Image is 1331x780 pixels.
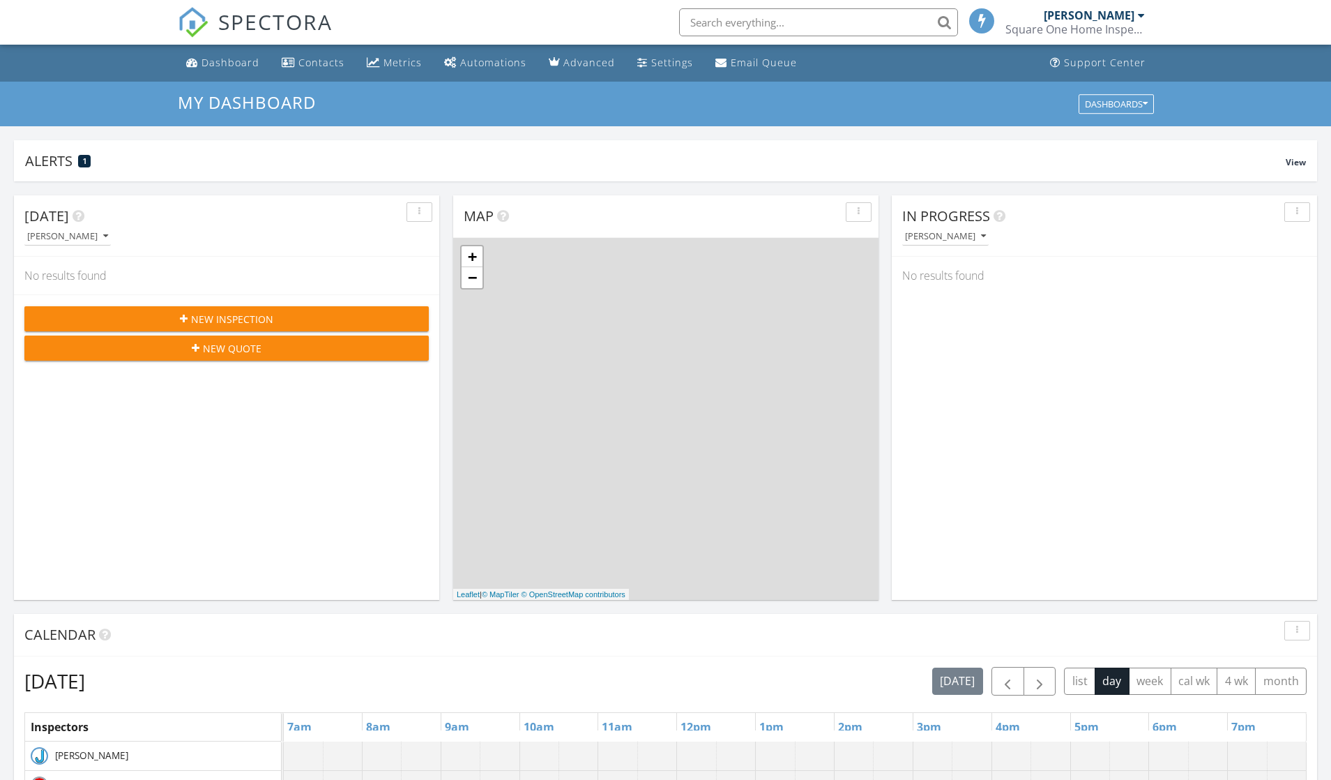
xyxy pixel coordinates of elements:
[52,749,131,763] span: [PERSON_NAME]
[462,267,482,288] a: Zoom out
[201,56,259,69] div: Dashboard
[1005,22,1145,36] div: Square One Home Inspections
[24,336,429,361] button: New Quote
[835,716,866,738] a: 2pm
[1217,668,1256,695] button: 4 wk
[191,312,273,327] span: New Inspection
[1286,156,1306,168] span: View
[1149,716,1180,738] a: 6pm
[520,716,558,738] a: 10am
[24,207,69,225] span: [DATE]
[892,257,1317,294] div: No results found
[460,56,526,69] div: Automations
[522,590,625,599] a: © OpenStreetMap contributors
[563,56,615,69] div: Advanced
[991,667,1024,696] button: Previous day
[731,56,797,69] div: Email Queue
[1255,668,1307,695] button: month
[383,56,422,69] div: Metrics
[677,716,715,738] a: 12pm
[1044,8,1134,22] div: [PERSON_NAME]
[1171,668,1218,695] button: cal wk
[1085,99,1148,109] div: Dashboards
[543,50,621,76] a: Advanced
[1024,667,1056,696] button: Next day
[1079,94,1154,114] button: Dashboards
[218,7,333,36] span: SPECTORA
[83,156,86,166] span: 1
[31,719,89,735] span: Inspectors
[1129,668,1171,695] button: week
[651,56,693,69] div: Settings
[710,50,803,76] a: Email Queue
[1071,716,1102,738] a: 5pm
[363,716,394,738] a: 8am
[756,716,787,738] a: 1pm
[482,590,519,599] a: © MapTiler
[276,50,350,76] a: Contacts
[24,227,111,246] button: [PERSON_NAME]
[932,668,983,695] button: [DATE]
[178,19,333,48] a: SPECTORA
[464,207,494,225] span: Map
[181,50,265,76] a: Dashboard
[598,716,636,738] a: 11am
[1064,668,1095,695] button: list
[462,246,482,267] a: Zoom in
[902,207,990,225] span: In Progress
[361,50,427,76] a: Metrics
[24,306,429,331] button: New Inspection
[178,91,316,114] span: My Dashboard
[441,716,473,738] a: 9am
[1044,50,1151,76] a: Support Center
[992,716,1024,738] a: 4pm
[1064,56,1146,69] div: Support Center
[14,257,439,294] div: No results found
[284,716,315,738] a: 7am
[298,56,344,69] div: Contacts
[902,227,989,246] button: [PERSON_NAME]
[27,232,108,241] div: [PERSON_NAME]
[457,590,480,599] a: Leaflet
[1228,716,1259,738] a: 7pm
[24,667,85,695] h2: [DATE]
[905,232,986,241] div: [PERSON_NAME]
[31,747,48,765] img: 846413_blue_512x512.png
[453,589,629,601] div: |
[203,341,261,356] span: New Quote
[632,50,699,76] a: Settings
[913,716,945,738] a: 3pm
[24,625,96,644] span: Calendar
[178,7,208,38] img: The Best Home Inspection Software - Spectora
[1095,668,1130,695] button: day
[25,151,1286,170] div: Alerts
[679,8,958,36] input: Search everything...
[439,50,532,76] a: Automations (Basic)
